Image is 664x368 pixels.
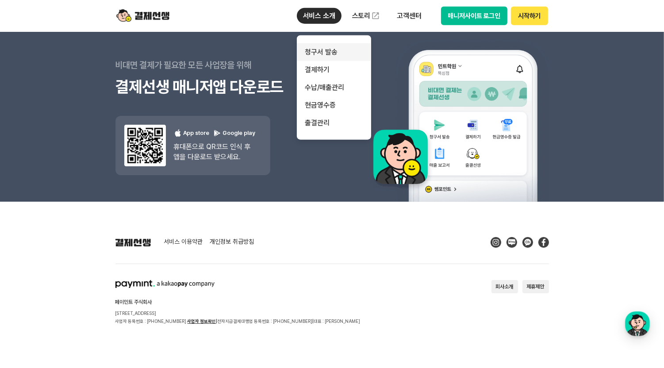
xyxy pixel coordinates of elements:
[115,299,361,305] h2: 페이민트 주식회사
[116,8,169,24] img: logo
[297,61,371,79] a: 결제하기
[522,237,533,248] img: Kakao Talk
[124,125,166,166] img: 앱 다운도르드 qr
[137,287,147,294] span: 설정
[164,238,203,246] a: 서비스 이용약관
[371,11,380,20] img: 외부 도메인 오픈
[213,129,256,138] p: Google play
[491,280,518,293] button: 회사소개
[174,129,210,138] p: App store
[115,317,361,325] p: 사업자 등록번호 : [PHONE_NUMBER] 전자지급결제대행업 등록번호 : [PHONE_NUMBER] 대표 : [PERSON_NAME]
[216,318,218,324] span: |
[174,129,182,137] img: 애플 로고
[115,54,332,76] p: 비대면 결제가 필요한 모든 사업장을 위해
[81,287,92,294] span: 대화
[174,142,256,162] p: 휴대폰으로 QR코드 인식 후 앱을 다운로드 받으세요.
[115,309,361,317] p: [STREET_ADDRESS]
[391,8,427,24] p: 고객센터
[511,7,548,25] button: 시작하기
[346,7,387,25] a: 스토리
[114,273,170,295] a: 설정
[441,7,508,25] button: 매니저사이트 로그인
[297,8,342,24] p: 서비스 소개
[58,273,114,295] a: 대화
[538,237,549,248] img: Facebook
[3,273,58,295] a: 홈
[491,237,501,248] img: Instagram
[297,43,371,61] a: 청구서 발송
[115,280,215,288] img: paymint logo
[507,237,517,248] img: Blog
[115,76,332,98] h3: 결제선생 매니저앱 다운로드
[297,79,371,96] a: 수납/매출관리
[210,238,254,246] a: 개인정보 취급방침
[362,14,549,202] img: 앱 예시 이미지
[115,238,151,246] img: 결제선생 로고
[522,280,549,293] button: 제휴제안
[28,287,33,294] span: 홈
[188,318,216,324] a: 사업자 정보확인
[297,96,371,114] a: 현금영수증
[213,129,221,137] img: 구글 플레이 로고
[313,318,314,324] span: |
[297,114,371,132] a: 출결관리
